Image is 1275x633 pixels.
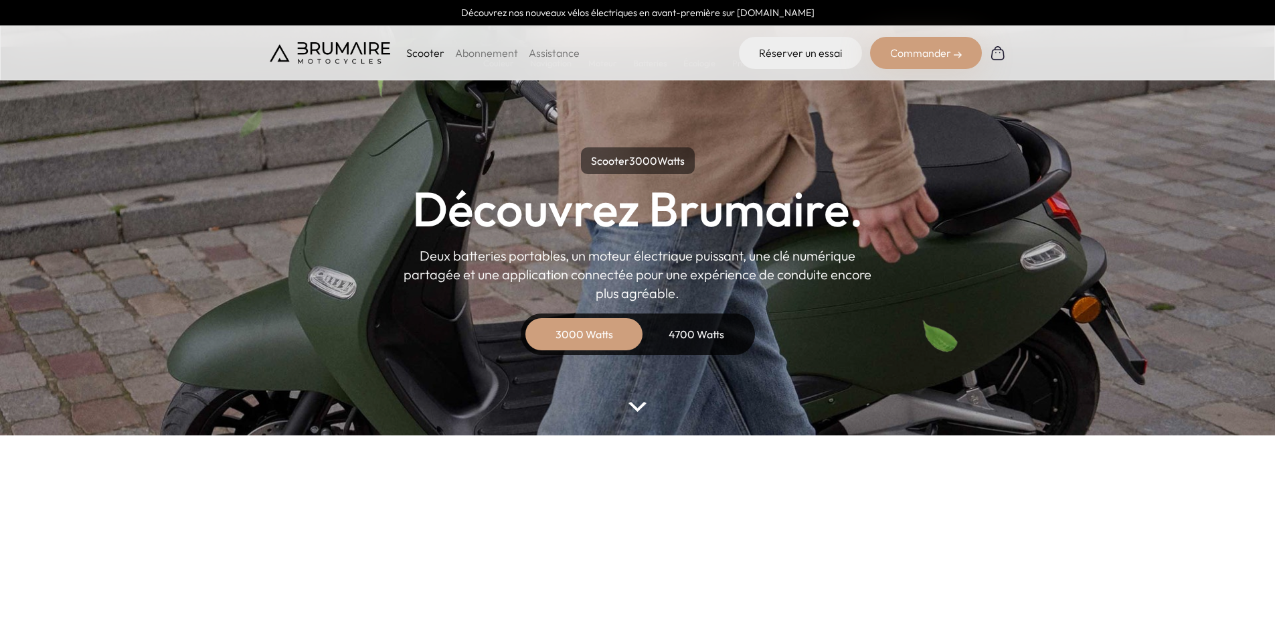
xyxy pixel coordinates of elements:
img: Panier [990,45,1006,61]
p: Scooter [406,45,444,61]
h1: Découvrez Brumaire. [412,185,863,233]
div: 3000 Watts [531,318,638,350]
img: arrow-bottom.png [628,402,646,412]
p: Scooter Watts [581,147,695,174]
span: 3000 [629,154,657,167]
div: Commander [870,37,982,69]
a: Abonnement [455,46,518,60]
img: right-arrow-2.png [954,51,962,59]
a: Assistance [529,46,580,60]
a: Réserver un essai [739,37,862,69]
img: Brumaire Motocycles [270,42,390,64]
p: Deux batteries portables, un moteur électrique puissant, une clé numérique partagée et une applic... [404,247,872,303]
div: 4700 Watts [643,318,750,350]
